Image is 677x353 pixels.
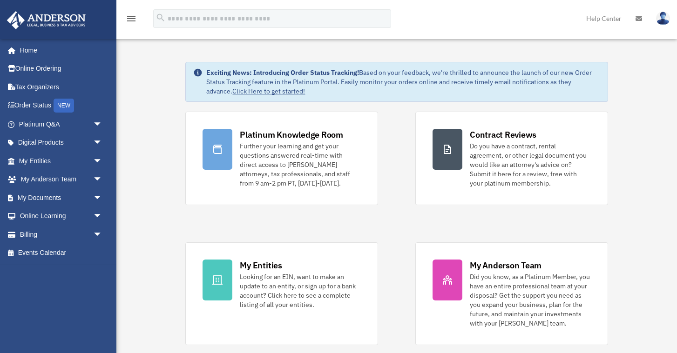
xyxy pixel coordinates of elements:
div: My Entities [240,260,282,271]
div: Based on your feedback, we're thrilled to announce the launch of our new Order Status Tracking fe... [206,68,600,96]
div: Platinum Knowledge Room [240,129,343,140]
a: Contract Reviews Do you have a contract, rental agreement, or other legal document you would like... [415,112,608,205]
span: arrow_drop_down [93,152,112,171]
span: arrow_drop_down [93,188,112,207]
a: Digital Productsarrow_drop_down [7,133,116,152]
div: Contract Reviews [470,129,536,140]
a: My Entities Looking for an EIN, want to make an update to an entity, or sign up for a bank accoun... [185,242,378,345]
div: Further your learning and get your questions answered real-time with direct access to [PERSON_NAM... [240,141,361,188]
a: Home [7,41,112,60]
a: Billingarrow_drop_down [7,225,116,244]
a: Tax Organizers [7,78,116,96]
a: My Entitiesarrow_drop_down [7,152,116,170]
a: My Anderson Team Did you know, as a Platinum Member, you have an entire professional team at your... [415,242,608,345]
i: search [156,13,166,23]
i: menu [126,13,137,24]
a: Click Here to get started! [232,87,305,95]
span: arrow_drop_down [93,115,112,134]
div: Do you have a contract, rental agreement, or other legal document you would like an attorney's ad... [470,141,591,188]
div: My Anderson Team [470,260,542,271]
a: Online Ordering [7,60,116,78]
a: Events Calendar [7,244,116,262]
div: Did you know, as a Platinum Member, you have an entire professional team at your disposal? Get th... [470,272,591,328]
span: arrow_drop_down [93,133,112,153]
a: Online Learningarrow_drop_down [7,207,116,226]
img: Anderson Advisors Platinum Portal [4,11,88,29]
img: User Pic [656,12,670,25]
strong: Exciting News: Introducing Order Status Tracking! [206,68,359,77]
a: menu [126,16,137,24]
a: Platinum Q&Aarrow_drop_down [7,115,116,133]
a: Order StatusNEW [7,96,116,115]
span: arrow_drop_down [93,207,112,226]
a: My Anderson Teamarrow_drop_down [7,170,116,189]
div: NEW [54,99,74,113]
span: arrow_drop_down [93,225,112,244]
span: arrow_drop_down [93,170,112,189]
a: Platinum Knowledge Room Further your learning and get your questions answered real-time with dire... [185,112,378,205]
a: My Documentsarrow_drop_down [7,188,116,207]
div: Looking for an EIN, want to make an update to an entity, or sign up for a bank account? Click her... [240,272,361,309]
